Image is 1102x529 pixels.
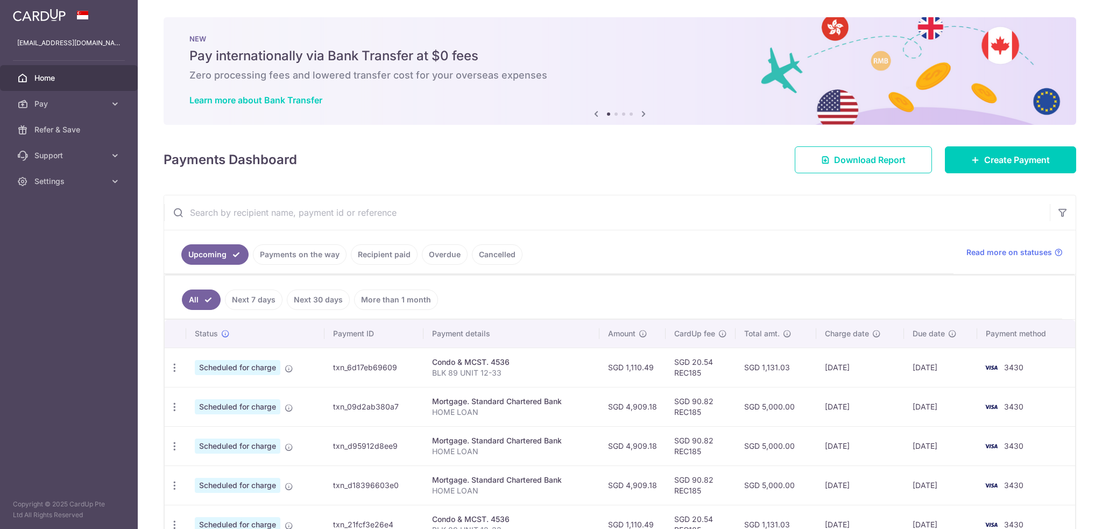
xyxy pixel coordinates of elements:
[980,440,1002,453] img: Bank Card
[34,150,105,161] span: Support
[324,348,423,387] td: txn_6d17eb69609
[736,426,817,465] td: SGD 5,000.00
[432,485,590,496] p: HOME LOAN
[904,426,977,465] td: [DATE]
[1004,402,1023,411] span: 3430
[736,465,817,505] td: SGD 5,000.00
[599,426,666,465] td: SGD 4,909.18
[736,348,817,387] td: SGD 1,131.03
[164,195,1050,230] input: Search by recipient name, payment id or reference
[432,514,590,525] div: Condo & MCST. 4536
[432,357,590,368] div: Condo & MCST. 4536
[13,9,66,22] img: CardUp
[945,146,1076,173] a: Create Payment
[666,387,736,426] td: SGD 90.82 REC185
[816,348,904,387] td: [DATE]
[324,465,423,505] td: txn_d18396603e0
[608,328,635,339] span: Amount
[472,244,522,265] a: Cancelled
[432,407,590,418] p: HOME LOAN
[195,478,280,493] span: Scheduled for charge
[423,320,599,348] th: Payment details
[816,387,904,426] td: [DATE]
[980,400,1002,413] img: Bank Card
[1004,520,1023,529] span: 3430
[1004,481,1023,490] span: 3430
[977,320,1075,348] th: Payment method
[422,244,468,265] a: Overdue
[966,247,1063,258] a: Read more on statuses
[195,360,280,375] span: Scheduled for charge
[34,176,105,187] span: Settings
[354,290,438,310] a: More than 1 month
[980,479,1002,492] img: Bank Card
[351,244,418,265] a: Recipient paid
[904,465,977,505] td: [DATE]
[432,475,590,485] div: Mortgage. Standard Chartered Bank
[984,153,1050,166] span: Create Payment
[980,361,1002,374] img: Bank Card
[599,387,666,426] td: SGD 4,909.18
[1004,441,1023,450] span: 3430
[189,69,1050,82] h6: Zero processing fees and lowered transfer cost for your overseas expenses
[904,348,977,387] td: [DATE]
[195,439,280,454] span: Scheduled for charge
[324,387,423,426] td: txn_09d2ab380a7
[189,95,322,105] a: Learn more about Bank Transfer
[674,328,715,339] span: CardUp fee
[324,426,423,465] td: txn_d95912d8ee9
[164,150,297,170] h4: Payments Dashboard
[432,446,590,457] p: HOME LOAN
[287,290,350,310] a: Next 30 days
[666,348,736,387] td: SGD 20.54 REC185
[34,124,105,135] span: Refer & Save
[744,328,780,339] span: Total amt.
[324,320,423,348] th: Payment ID
[432,368,590,378] p: BLK 89 UNIT 12-33
[816,465,904,505] td: [DATE]
[599,348,666,387] td: SGD 1,110.49
[666,426,736,465] td: SGD 90.82 REC185
[253,244,347,265] a: Payments on the way
[181,244,249,265] a: Upcoming
[1004,363,1023,372] span: 3430
[913,328,945,339] span: Due date
[816,426,904,465] td: [DATE]
[182,290,221,310] a: All
[666,465,736,505] td: SGD 90.82 REC185
[432,396,590,407] div: Mortgage. Standard Chartered Bank
[17,38,121,48] p: [EMAIL_ADDRESS][DOMAIN_NAME]
[189,47,1050,65] h5: Pay internationally via Bank Transfer at $0 fees
[904,387,977,426] td: [DATE]
[795,146,932,173] a: Download Report
[195,399,280,414] span: Scheduled for charge
[34,98,105,109] span: Pay
[432,435,590,446] div: Mortgage. Standard Chartered Bank
[225,290,282,310] a: Next 7 days
[834,153,906,166] span: Download Report
[164,17,1076,125] img: Bank transfer banner
[736,387,817,426] td: SGD 5,000.00
[825,328,869,339] span: Charge date
[599,465,666,505] td: SGD 4,909.18
[966,247,1052,258] span: Read more on statuses
[189,34,1050,43] p: NEW
[34,73,105,83] span: Home
[195,328,218,339] span: Status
